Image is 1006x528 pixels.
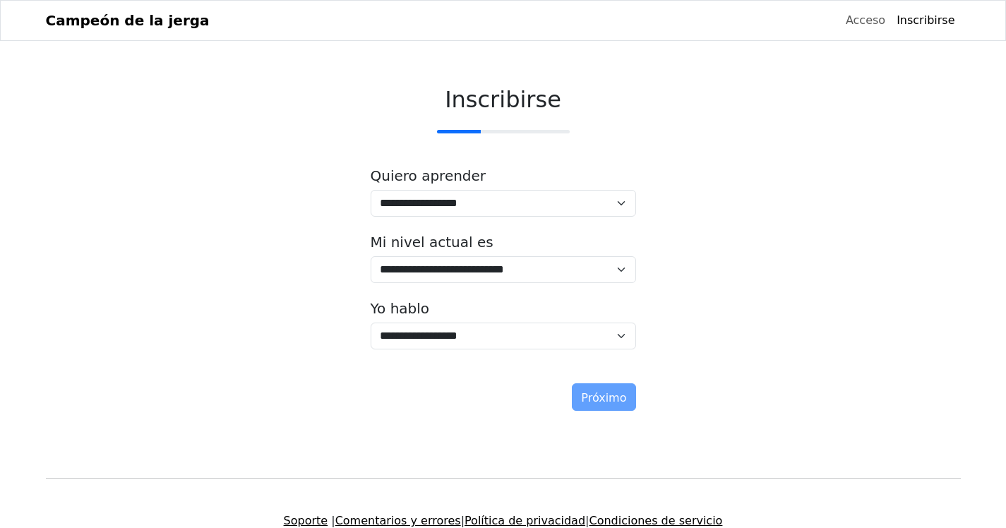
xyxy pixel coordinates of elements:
[891,6,960,35] a: Inscribirse
[46,12,210,29] font: Campeón de la jerga
[465,514,585,527] a: Política de privacidad
[46,6,210,35] a: Campeón de la jerga
[461,514,465,527] font: |
[371,167,486,184] font: Quiero aprender
[589,514,722,527] a: Condiciones de servicio
[445,86,561,113] font: Inscribirse
[585,514,589,527] font: |
[840,6,891,35] a: Acceso
[284,514,328,527] a: Soporte
[371,234,493,251] font: Mi nivel actual es
[846,13,885,27] font: Acceso
[335,514,461,527] a: Comentarios y errores
[897,13,954,27] font: Inscribirse
[371,300,430,317] font: Yo hablo
[331,514,335,527] font: |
